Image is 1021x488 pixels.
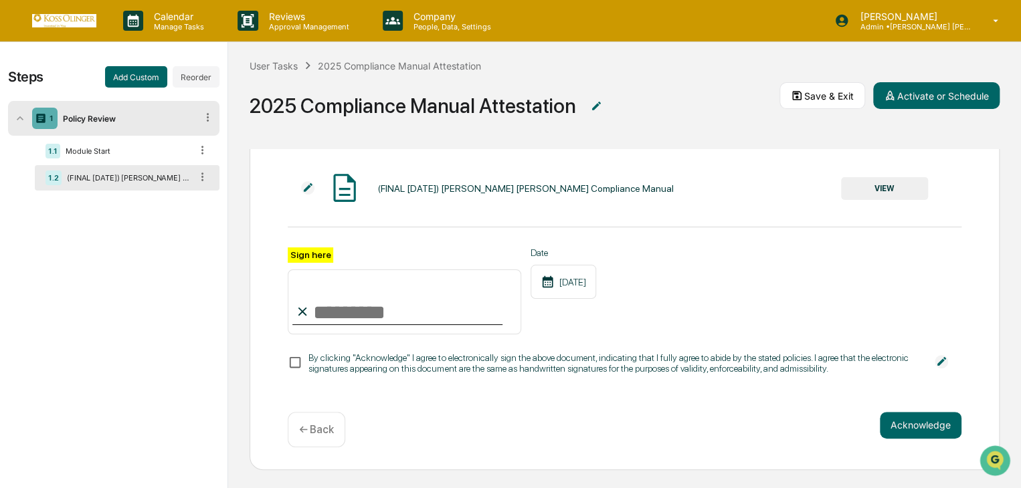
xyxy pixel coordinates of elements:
[35,60,221,74] input: Clear
[328,171,361,205] img: Document Icon
[13,148,86,158] div: Past conversations
[118,181,146,192] span: [DATE]
[13,102,37,126] img: 1746055101610-c473b297-6a78-478c-a979-82029cc54cd1
[143,11,211,22] p: Calendar
[27,182,37,193] img: 1746055101610-c473b297-6a78-478c-a979-82029cc54cd1
[143,22,211,31] p: Manage Tasks
[28,102,52,126] img: 8933085812038_c878075ebb4cc5468115_72.jpg
[133,331,162,341] span: Pylon
[13,274,24,285] div: 🖐️
[258,11,356,22] p: Reviews
[13,27,244,49] p: How can we help?
[173,66,219,88] button: Reorder
[8,69,43,85] div: Steps
[308,352,921,374] div: By clicking "Acknowledge" I agree to electronically sign the above document, indicating that I fu...
[849,22,973,31] p: Admin • [PERSON_NAME] [PERSON_NAME] Consulting, LLC
[227,106,244,122] button: Start new chat
[97,274,108,285] div: 🗄️
[58,114,196,124] div: Policy Review
[301,181,314,195] img: Additional Document Icon
[880,412,961,439] button: Acknowledge
[935,355,948,368] img: Additional Document Icon
[378,183,674,194] div: (FINAL [DATE]) [PERSON_NAME] [PERSON_NAME] Compliance Manual
[60,115,184,126] div: We're available if you need us!
[258,22,356,31] p: Approval Management
[50,114,54,123] div: 1
[13,205,35,226] img: Emily Lusk
[92,267,171,291] a: 🗄️Attestations
[288,247,333,263] label: Sign here
[27,273,86,286] span: Preclearance
[250,60,298,72] div: User Tasks
[318,60,481,72] div: 2025 Compliance Manual Attestation
[8,267,92,291] a: 🖐️Preclearance
[41,181,108,192] span: [PERSON_NAME]
[299,423,334,436] p: ← Back
[62,173,191,182] div: (FINAL [DATE]) [PERSON_NAME] [PERSON_NAME] Compliance Manual
[531,247,596,258] label: Date
[841,177,928,200] button: VIEW
[403,11,498,22] p: Company
[111,217,116,228] span: •
[41,217,108,228] span: [PERSON_NAME]
[8,293,90,317] a: 🔎Data Lookup
[105,66,167,88] button: Add Custom
[531,265,596,299] div: [DATE]
[110,273,166,286] span: Attestations
[589,100,603,113] img: Additional Document Icon
[94,330,162,341] a: Powered byPylon
[45,144,60,158] div: 1.1
[250,94,576,118] div: 2025 Compliance Manual Attestation
[118,217,146,228] span: [DATE]
[60,146,191,156] div: Module Start
[873,82,1000,109] button: Activate or Schedule
[45,170,62,185] div: 1.2
[32,14,96,27] img: logo
[13,299,24,310] div: 🔎
[111,181,116,192] span: •
[207,145,244,161] button: See all
[403,22,498,31] p: People, Data, Settings
[849,11,973,22] p: [PERSON_NAME]
[27,298,84,312] span: Data Lookup
[978,444,1014,480] iframe: Open customer support
[60,102,219,115] div: Start new chat
[779,82,865,109] button: Save & Exit
[13,168,35,190] img: Jack Rasmussen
